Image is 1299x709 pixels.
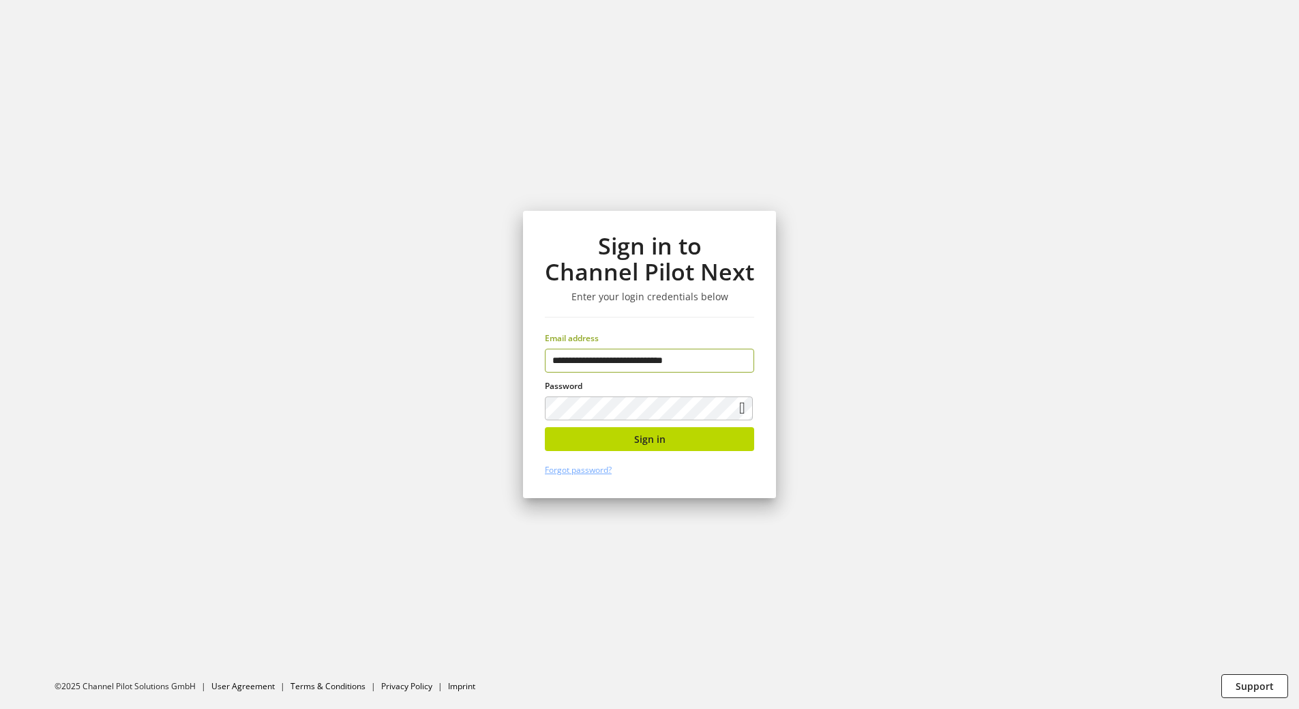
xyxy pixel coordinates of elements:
button: Support [1221,674,1288,698]
li: ©2025 Channel Pilot Solutions GmbH [55,680,211,693]
a: Imprint [448,680,475,692]
span: Password [545,380,582,392]
span: Email address [545,332,599,344]
a: Privacy Policy [381,680,432,692]
span: Sign in [634,432,666,446]
a: User Agreement [211,680,275,692]
a: Terms & Conditions [290,680,365,692]
h1: Sign in to Channel Pilot Next [545,233,754,285]
span: Support [1236,679,1274,693]
a: Forgot password? [545,464,612,476]
button: Sign in [545,427,754,451]
h3: Enter your login credentials below [545,291,754,303]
